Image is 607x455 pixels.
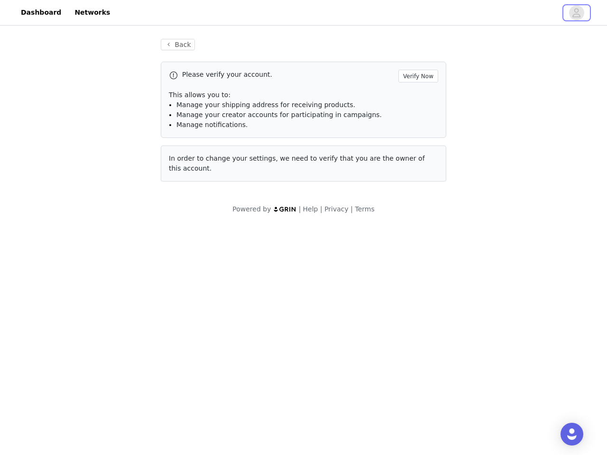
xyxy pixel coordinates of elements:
[169,155,425,172] span: In order to change your settings, we need to verify that you are the owner of this account.
[299,205,301,213] span: |
[169,90,438,100] p: This allows you to:
[182,70,395,80] p: Please verify your account.
[15,2,67,23] a: Dashboard
[398,70,438,82] button: Verify Now
[324,205,349,213] a: Privacy
[350,205,353,213] span: |
[355,205,374,213] a: Terms
[561,423,583,446] div: Open Intercom Messenger
[69,2,116,23] a: Networks
[572,5,581,20] div: avatar
[176,121,248,128] span: Manage notifications.
[176,111,382,118] span: Manage your creator accounts for participating in campaigns.
[161,39,195,50] button: Back
[320,205,322,213] span: |
[232,205,271,213] span: Powered by
[303,205,318,213] a: Help
[176,101,355,109] span: Manage your shipping address for receiving products.
[273,206,297,212] img: logo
